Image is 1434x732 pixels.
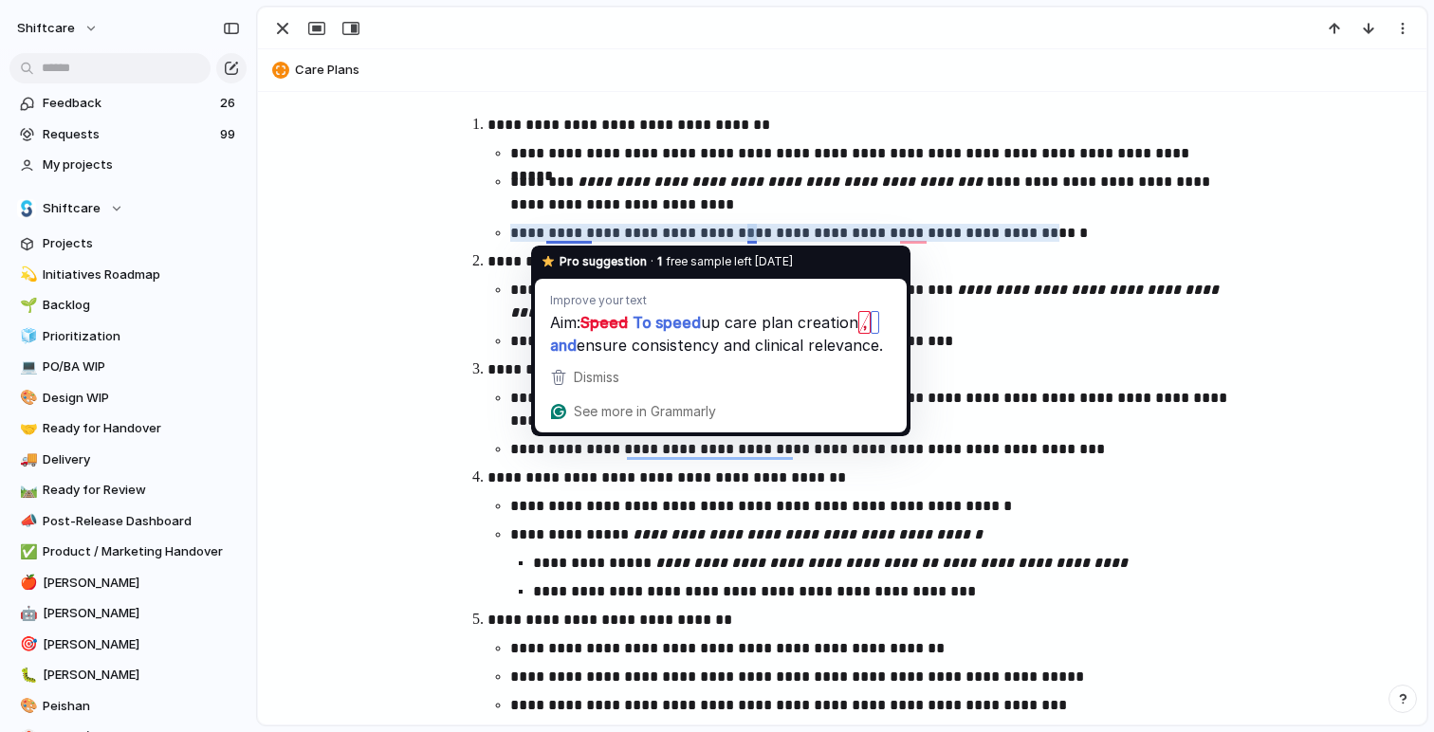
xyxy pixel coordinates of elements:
[17,296,36,315] button: 🌱
[295,61,1418,80] span: Care Plans
[17,327,36,346] button: 🧊
[9,151,247,179] a: My projects
[17,450,36,469] button: 🚚
[17,604,36,623] button: 🤖
[9,120,247,149] a: Requests99
[17,635,36,654] button: 🎯
[9,692,247,721] a: 🎨Peishan
[43,574,240,593] span: [PERSON_NAME]
[20,633,33,655] div: 🎯
[17,481,36,500] button: 🛤️
[43,542,240,561] span: Product / Marketing Handover
[43,94,214,113] span: Feedback
[20,387,33,409] div: 🎨
[9,476,247,504] a: 🛤️Ready for Review
[9,261,247,289] a: 💫Initiatives Roadmap
[17,419,36,438] button: 🤝
[43,265,240,284] span: Initiatives Roadmap
[9,229,247,258] a: Projects
[43,481,240,500] span: Ready for Review
[43,666,240,685] span: [PERSON_NAME]
[43,419,240,438] span: Ready for Handover
[20,510,33,532] div: 📣
[20,665,33,686] div: 🐛
[9,291,247,320] a: 🌱Backlog
[43,389,240,408] span: Design WIP
[9,569,247,597] a: 🍎[PERSON_NAME]
[17,542,36,561] button: ✅
[9,599,247,628] a: 🤖[PERSON_NAME]
[20,572,33,594] div: 🍎
[9,384,247,412] a: 🎨Design WIP
[9,661,247,689] a: 🐛[PERSON_NAME]
[220,125,239,144] span: 99
[43,450,240,469] span: Delivery
[9,353,247,381] a: 💻PO/BA WIP
[43,296,240,315] span: Backlog
[9,194,247,223] button: Shiftcare
[9,414,247,443] a: 🤝Ready for Handover
[17,389,36,408] button: 🎨
[20,541,33,563] div: ✅
[20,264,33,285] div: 💫
[220,94,239,113] span: 26
[267,55,1418,85] button: Care Plans
[43,234,240,253] span: Projects
[20,448,33,470] div: 🚚
[20,480,33,502] div: 🛤️
[43,512,240,531] span: Post-Release Dashboard
[20,325,33,347] div: 🧊
[9,89,247,118] a: Feedback26
[9,631,247,659] a: 🎯[PERSON_NAME]
[20,295,33,317] div: 🌱
[43,604,240,623] span: [PERSON_NAME]
[9,538,247,566] a: ✅Product / Marketing Handover
[43,697,240,716] span: Peishan
[17,265,36,284] button: 💫
[17,666,36,685] button: 🐛
[20,603,33,625] div: 🤖
[20,357,33,378] div: 💻
[43,357,240,376] span: PO/BA WIP
[43,199,101,218] span: Shiftcare
[20,418,33,440] div: 🤝
[17,697,36,716] button: 🎨
[43,125,214,144] span: Requests
[17,512,36,531] button: 📣
[20,695,33,717] div: 🎨
[17,19,75,38] span: shiftcare
[9,13,108,44] button: shiftcare
[9,446,247,474] a: 🚚Delivery
[43,635,240,654] span: [PERSON_NAME]
[43,156,240,174] span: My projects
[43,327,240,346] span: Prioritization
[17,574,36,593] button: 🍎
[17,357,36,376] button: 💻
[9,322,247,351] a: 🧊Prioritization
[9,507,247,536] a: 📣Post-Release Dashboard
